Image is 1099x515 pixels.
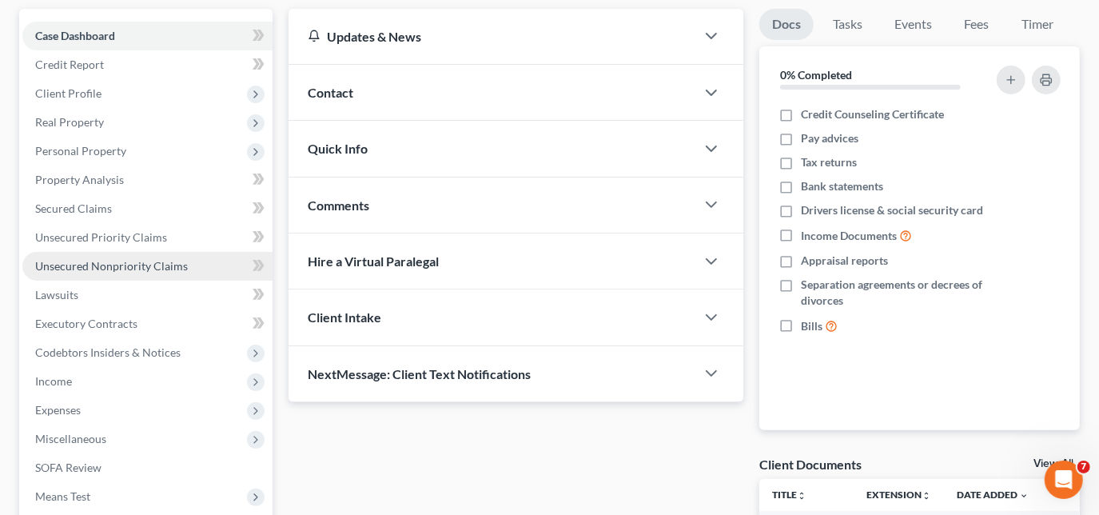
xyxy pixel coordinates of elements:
[780,68,852,82] strong: 0% Completed
[32,141,288,168] p: How can we help?
[35,144,126,158] span: Personal Property
[35,173,124,186] span: Property Analysis
[801,178,883,194] span: Bank statements
[35,115,104,129] span: Real Property
[35,408,71,419] span: Home
[801,228,897,244] span: Income Documents
[33,272,129,289] span: Search for help
[23,349,297,378] div: Attorney's Disclosure of Compensation
[22,22,273,50] a: Case Dashboard
[801,106,944,122] span: Credit Counseling Certificate
[308,254,439,269] span: Hire a Virtual Paralegal
[866,489,931,501] a: Extensionunfold_more
[171,26,203,58] img: Profile image for Emma
[1033,458,1073,469] a: View All
[33,218,267,235] div: We typically reply in a few hours
[922,491,931,501] i: unfold_more
[801,318,822,334] span: Bills
[23,302,297,349] div: Statement of Financial Affairs - Payments Made in the Last 90 days
[1009,9,1066,40] a: Timer
[22,50,273,79] a: Credit Report
[35,432,106,445] span: Miscellaneous
[35,86,102,100] span: Client Profile
[33,202,267,218] div: Send us a message
[1019,491,1029,501] i: expand_more
[35,489,90,503] span: Means Test
[213,368,320,432] button: Help
[22,223,273,252] a: Unsecured Priority Claims
[35,202,112,215] span: Secured Claims
[22,166,273,194] a: Property Analysis
[22,281,273,309] a: Lawsuits
[35,461,102,474] span: SOFA Review
[201,26,233,58] img: Profile image for James
[133,408,188,419] span: Messages
[308,28,676,45] div: Updates & News
[308,141,368,156] span: Quick Info
[253,408,279,419] span: Help
[35,317,137,330] span: Executory Contracts
[801,253,888,269] span: Appraisal reports
[232,26,264,58] img: Profile image for Lindsey
[951,9,1002,40] a: Fees
[33,355,268,372] div: Attorney's Disclosure of Compensation
[957,489,1029,501] a: Date Added expand_more
[35,403,81,417] span: Expenses
[820,9,875,40] a: Tasks
[308,85,353,100] span: Contact
[22,453,273,482] a: SOFA Review
[35,374,72,388] span: Income
[882,9,945,40] a: Events
[308,198,369,213] span: Comments
[22,309,273,338] a: Executory Contracts
[35,345,181,359] span: Codebtors Insiders & Notices
[32,114,288,141] p: Hi there!
[797,491,806,501] i: unfold_more
[23,264,297,296] button: Search for help
[308,366,531,381] span: NextMessage: Client Text Notifications
[759,456,862,473] div: Client Documents
[801,202,983,218] span: Drivers license & social security card
[32,34,139,51] img: logo
[35,29,115,42] span: Case Dashboard
[22,194,273,223] a: Secured Claims
[801,277,986,309] span: Separation agreements or decrees of divorces
[801,130,858,146] span: Pay advices
[35,58,104,71] span: Credit Report
[35,259,188,273] span: Unsecured Nonpriority Claims
[35,230,167,244] span: Unsecured Priority Claims
[16,188,304,249] div: Send us a messageWe typically reply in a few hours
[1045,461,1083,499] iframe: Intercom live chat
[308,309,381,325] span: Client Intake
[1077,461,1090,473] span: 7
[275,26,304,54] div: Close
[33,309,268,342] div: Statement of Financial Affairs - Payments Made in the Last 90 days
[772,489,806,501] a: Titleunfold_more
[106,368,213,432] button: Messages
[801,154,857,170] span: Tax returns
[759,9,814,40] a: Docs
[22,252,273,281] a: Unsecured Nonpriority Claims
[35,288,78,301] span: Lawsuits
